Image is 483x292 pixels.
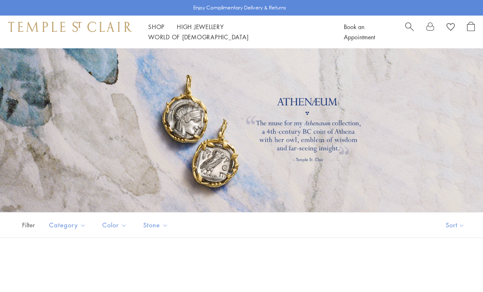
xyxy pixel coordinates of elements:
[98,220,133,230] span: Color
[405,22,414,42] a: Search
[447,22,455,34] a: View Wishlist
[139,220,174,230] span: Stone
[148,22,325,42] nav: Main navigation
[344,23,375,41] a: Book an Appointment
[137,216,174,234] button: Stone
[467,22,475,42] a: Open Shopping Bag
[427,213,483,238] button: Show sort by
[43,216,92,234] button: Category
[45,220,92,230] span: Category
[193,4,286,12] p: Enjoy Complimentary Delivery & Returns
[148,33,248,41] a: World of [DEMOGRAPHIC_DATA]World of [DEMOGRAPHIC_DATA]
[442,254,475,284] iframe: Gorgias live chat messenger
[8,22,132,32] img: Temple St. Clair
[177,23,224,31] a: High JewelleryHigh Jewellery
[96,216,133,234] button: Color
[148,23,165,31] a: ShopShop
